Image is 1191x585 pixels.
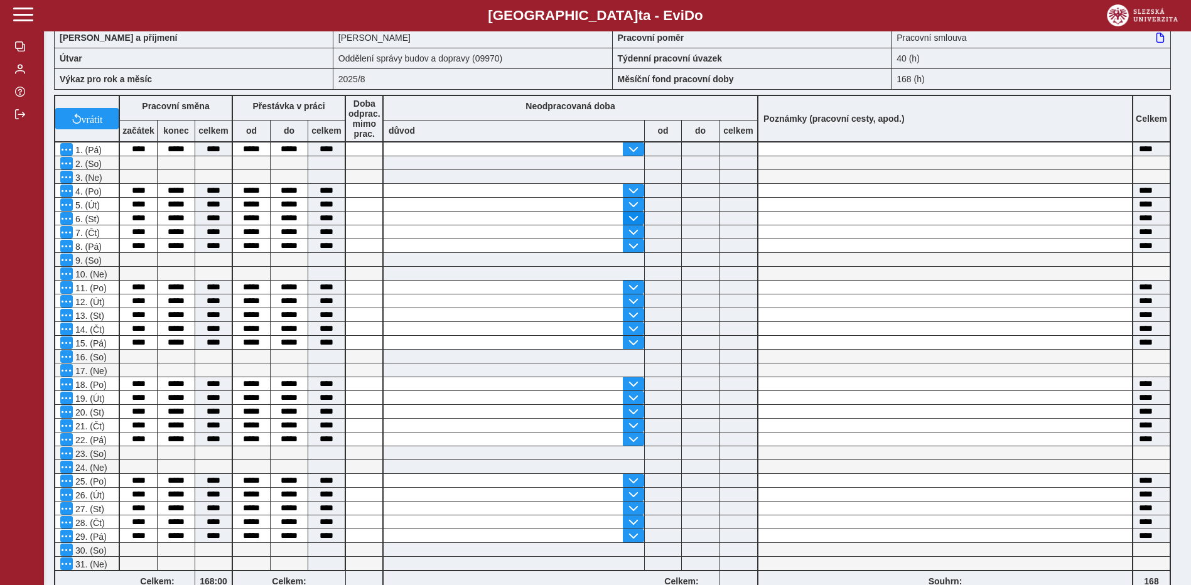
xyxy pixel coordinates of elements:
b: celkem [195,126,232,136]
b: Týdenní pracovní úvazek [618,53,723,63]
button: Menu [60,364,73,377]
button: Menu [60,516,73,529]
span: 23. (So) [73,449,107,459]
span: 22. (Pá) [73,435,107,445]
span: 20. (St) [73,407,104,417]
span: 13. (St) [73,311,104,321]
span: 17. (Ne) [73,366,107,376]
button: Menu [60,157,73,169]
b: do [271,126,308,136]
span: t [638,8,642,23]
span: 11. (Po) [73,283,107,293]
div: Oddělení správy budov a dopravy (09970) [333,48,613,68]
span: 27. (St) [73,504,104,514]
b: Pracovní směna [142,101,209,111]
span: 24. (Ne) [73,463,107,473]
div: [PERSON_NAME] [333,27,613,48]
span: 30. (So) [73,545,107,555]
button: Menu [60,323,73,335]
span: 16. (So) [73,352,107,362]
button: Menu [60,254,73,266]
span: 6. (St) [73,214,99,224]
span: 28. (Čt) [73,518,105,528]
b: Celkem [1136,114,1167,124]
button: Menu [60,212,73,225]
span: 25. (Po) [73,476,107,486]
span: 14. (Čt) [73,325,105,335]
b: celkem [308,126,345,136]
button: Menu [60,557,73,570]
span: 2. (So) [73,159,102,169]
button: Menu [60,461,73,473]
b: Útvar [60,53,82,63]
button: Menu [60,392,73,404]
button: Menu [60,336,73,349]
button: Menu [60,405,73,418]
span: 10. (Ne) [73,269,107,279]
button: Menu [60,309,73,321]
b: začátek [120,126,157,136]
button: Menu [60,281,73,294]
button: Menu [60,378,73,390]
b: Výkaz pro rok a měsíc [60,74,152,84]
b: Neodpracovaná doba [525,101,615,111]
span: 9. (So) [73,255,102,266]
span: 21. (Čt) [73,421,105,431]
b: Přestávka v práci [252,101,325,111]
span: o [694,8,703,23]
span: 3. (Ne) [73,173,102,183]
span: 5. (Út) [73,200,100,210]
button: Menu [60,488,73,501]
b: [PERSON_NAME] a příjmení [60,33,177,43]
span: 12. (Út) [73,297,105,307]
button: Menu [60,419,73,432]
b: [GEOGRAPHIC_DATA] a - Evi [38,8,1153,24]
img: logo_web_su.png [1107,4,1178,26]
b: Pracovní poměr [618,33,684,43]
span: 19. (Út) [73,394,105,404]
button: Menu [60,171,73,183]
button: Menu [60,185,73,197]
span: 1. (Pá) [73,145,102,155]
span: 15. (Pá) [73,338,107,348]
span: 4. (Po) [73,186,102,196]
button: Menu [60,544,73,556]
button: Menu [60,530,73,542]
b: celkem [719,126,757,136]
span: 26. (Út) [73,490,105,500]
b: Poznámky (pracovní cesty, apod.) [758,114,910,124]
span: 29. (Pá) [73,532,107,542]
b: konec [158,126,195,136]
button: Menu [60,198,73,211]
button: Menu [60,433,73,446]
button: vrátit [55,108,119,129]
button: Menu [60,267,73,280]
span: 18. (Po) [73,380,107,390]
button: Menu [60,350,73,363]
b: Doba odprac. mimo prac. [348,99,380,139]
b: do [682,126,719,136]
div: 2025/8 [333,68,613,90]
button: Menu [60,447,73,459]
button: Menu [60,143,73,156]
b: Měsíční fond pracovní doby [618,74,734,84]
button: Menu [60,295,73,308]
b: důvod [389,126,415,136]
span: D [684,8,694,23]
b: od [645,126,681,136]
span: 31. (Ne) [73,559,107,569]
span: vrátit [82,114,103,124]
button: Menu [60,226,73,239]
div: 168 (h) [892,68,1171,90]
span: 8. (Pá) [73,242,102,252]
div: 40 (h) [892,48,1171,68]
span: 7. (Čt) [73,228,100,238]
button: Menu [60,475,73,487]
button: Menu [60,240,73,252]
button: Menu [60,502,73,515]
b: od [233,126,270,136]
div: Pracovní smlouva [892,27,1171,48]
